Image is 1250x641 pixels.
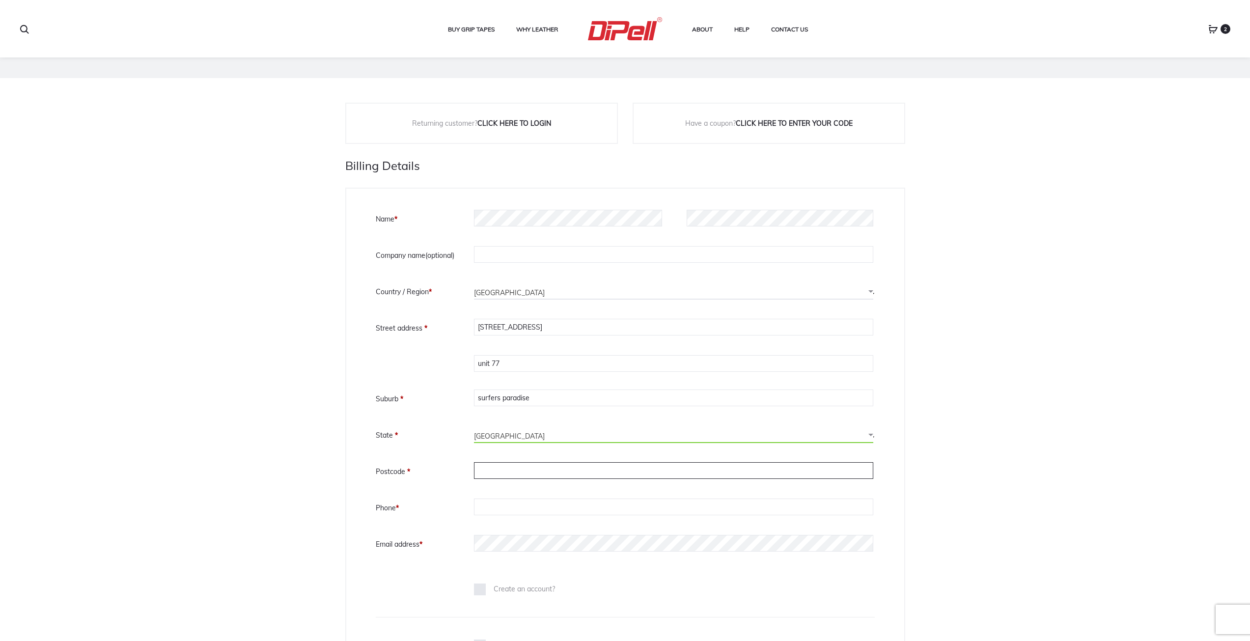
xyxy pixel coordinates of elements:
[474,282,873,300] span: Country / Region
[376,282,432,299] label: Country / Region
[474,285,873,301] span: Australia
[376,210,397,226] label: Name
[376,462,410,478] label: Postcode
[734,23,750,36] a: Help
[477,119,551,128] a: Click here to login
[474,584,555,595] span: Create an account?
[376,426,398,442] label: State
[474,428,873,444] span: Queensland
[474,426,873,443] span: State
[633,103,905,144] div: Have a coupon?
[1208,25,1218,33] a: 2
[345,159,905,188] h3: Billing Details
[425,251,454,260] span: (optional)
[1221,24,1230,34] span: 2
[376,390,403,406] label: Suburb
[345,103,618,144] div: Returning customer?
[516,23,558,36] a: Why Leather
[771,23,808,36] a: Contact Us
[736,119,853,128] a: Click here to enter your code
[474,355,873,372] input: Apartment, suite, unit, etc. (optional)
[692,23,713,36] a: About
[448,23,495,36] a: Buy Grip Tapes
[376,535,422,551] label: Email address
[376,319,427,335] label: Street address
[376,499,399,515] label: Phone
[376,246,454,262] label: Company name
[474,319,873,335] input: House number and street name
